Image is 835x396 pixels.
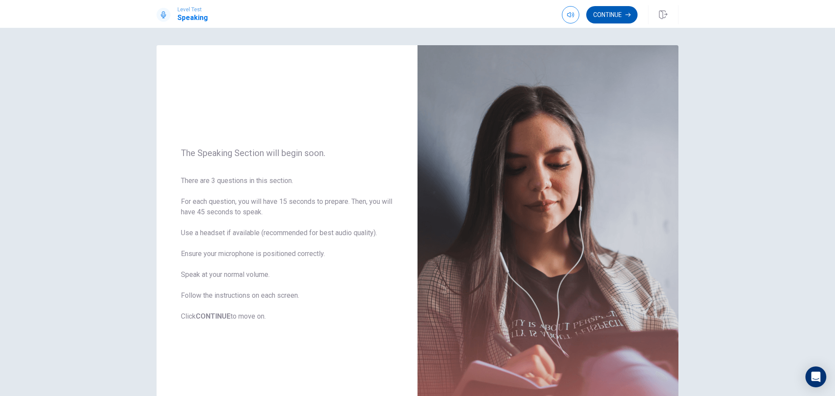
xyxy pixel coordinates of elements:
span: The Speaking Section will begin soon. [181,148,393,158]
h1: Speaking [177,13,208,23]
button: Continue [586,6,638,23]
span: Level Test [177,7,208,13]
div: Open Intercom Messenger [805,366,826,387]
span: There are 3 questions in this section. For each question, you will have 15 seconds to prepare. Th... [181,176,393,322]
b: CONTINUE [196,312,230,320]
